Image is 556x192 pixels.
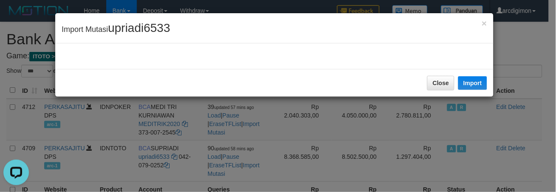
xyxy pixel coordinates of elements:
[458,76,487,90] button: Import
[3,3,29,29] button: Open LiveChat chat widget
[482,19,487,28] button: Close
[427,76,454,90] button: Close
[108,21,170,34] span: upriadi6533
[482,18,487,28] span: ×
[62,25,170,34] span: Import Mutasi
